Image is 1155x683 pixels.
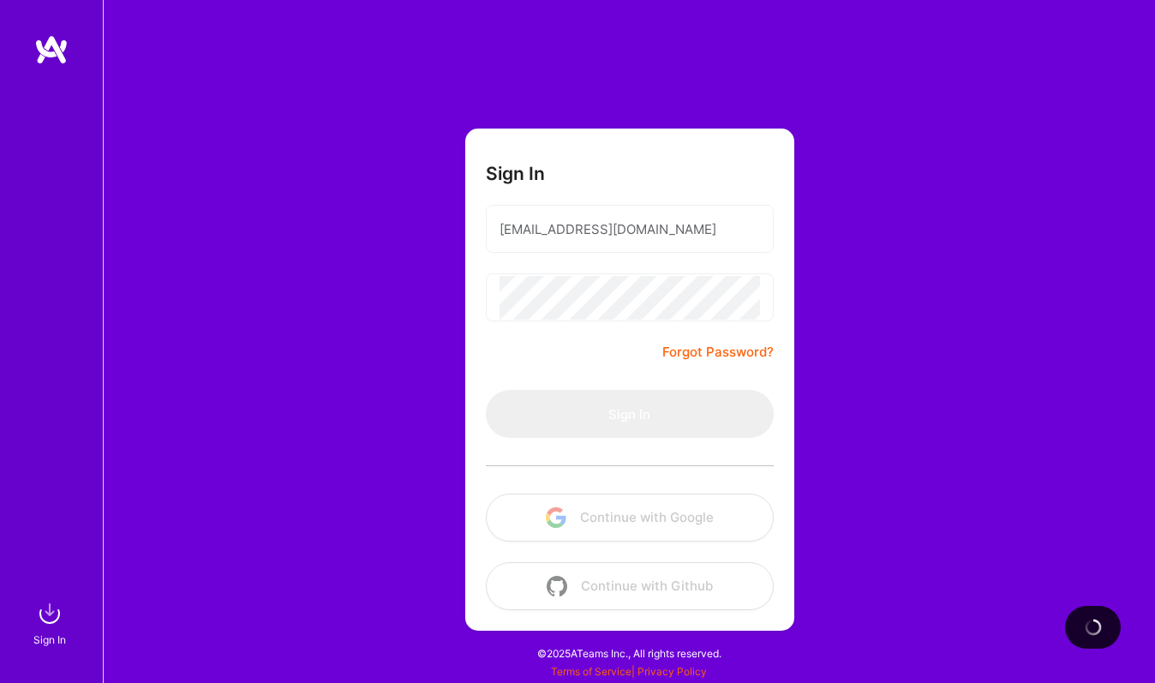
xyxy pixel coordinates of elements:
[546,507,566,528] img: icon
[34,34,69,65] img: logo
[637,665,707,678] a: Privacy Policy
[486,562,774,610] button: Continue with Github
[547,576,567,596] img: icon
[551,665,707,678] span: |
[551,665,631,678] a: Terms of Service
[103,632,1155,674] div: © 2025 ATeams Inc., All rights reserved.
[1085,619,1102,636] img: loading
[500,207,760,251] input: Email...
[36,596,67,649] a: sign inSign In
[662,342,774,362] a: Forgot Password?
[33,631,66,649] div: Sign In
[486,494,774,542] button: Continue with Google
[486,390,774,438] button: Sign In
[486,163,545,184] h3: Sign In
[33,596,67,631] img: sign in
